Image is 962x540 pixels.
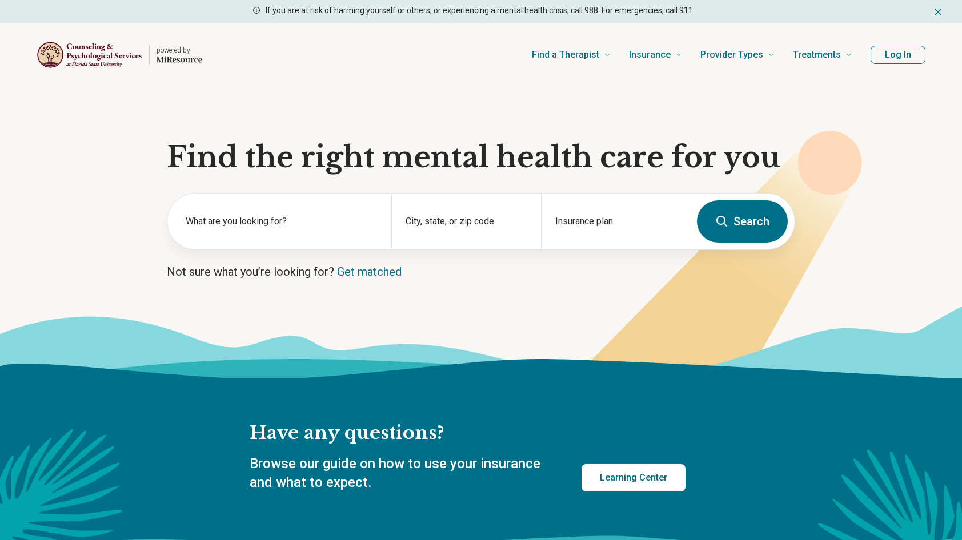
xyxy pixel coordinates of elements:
button: Search [697,200,788,243]
span: Treatments [793,47,841,63]
span: Find a Therapist [532,47,599,63]
a: Learning Center [582,464,686,491]
h1: Find the right mental health care for you [167,140,795,175]
a: Treatments [793,32,852,78]
a: Find a Therapist [532,32,611,78]
button: Dismiss [932,5,944,18]
button: Log In [871,46,925,64]
a: Provider Types [700,32,775,78]
label: What are you looking for? [186,215,378,228]
a: Get matched [337,265,402,279]
p: Browse our guide on how to use your insurance and what to expect. [250,454,554,493]
p: powered by [157,46,202,55]
a: Home page [37,37,202,73]
h2: Have any questions? [250,421,686,445]
p: If you are at risk of harming yourself or others, or experiencing a mental health crisis, call 98... [266,5,695,17]
a: Insurance [629,32,682,78]
span: Insurance [629,47,671,63]
span: Provider Types [700,47,763,63]
p: Not sure what you’re looking for? [167,264,795,280]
